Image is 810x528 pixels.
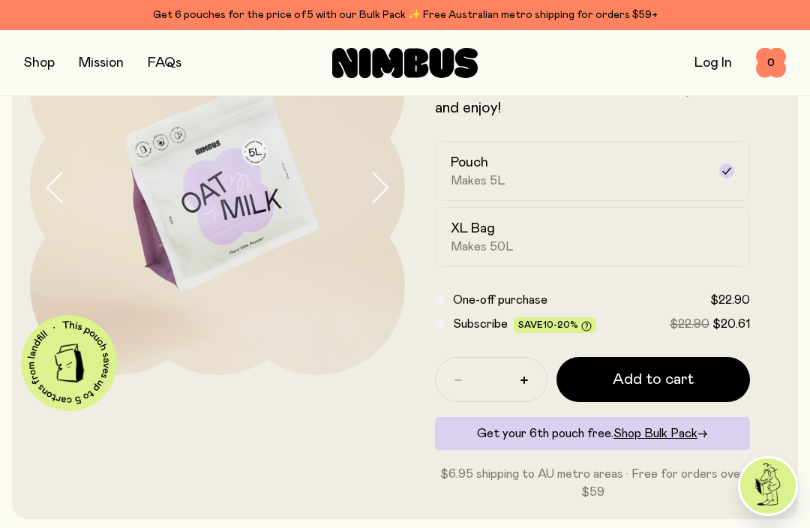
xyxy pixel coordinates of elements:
[740,458,796,514] img: agent
[518,320,592,331] span: Save
[24,6,786,24] div: Get 6 pouches for the price of 5 with our Bulk Pack ✨ Free Australian metro shipping for orders $59+
[451,173,505,188] span: Makes 5L
[670,318,709,330] span: $22.90
[435,465,750,501] p: $6.95 shipping to AU metro areas · Free for orders over $59
[148,56,181,70] a: FAQs
[694,56,732,70] a: Log In
[543,320,578,329] span: 10-20%
[79,56,124,70] a: Mission
[613,427,697,439] span: Shop Bulk Pack
[453,294,547,306] span: One-off purchase
[756,48,786,78] button: 0
[556,357,750,402] button: Add to cart
[712,318,750,330] span: $20.61
[710,294,750,306] span: $22.90
[451,154,488,172] h2: Pouch
[613,369,694,390] span: Add to cart
[435,417,750,450] div: Get your 6th pouch free.
[453,318,508,330] span: Subscribe
[613,427,708,439] a: Shop Bulk Pack→
[451,220,495,238] h2: XL Bag
[451,239,514,254] span: Makes 50L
